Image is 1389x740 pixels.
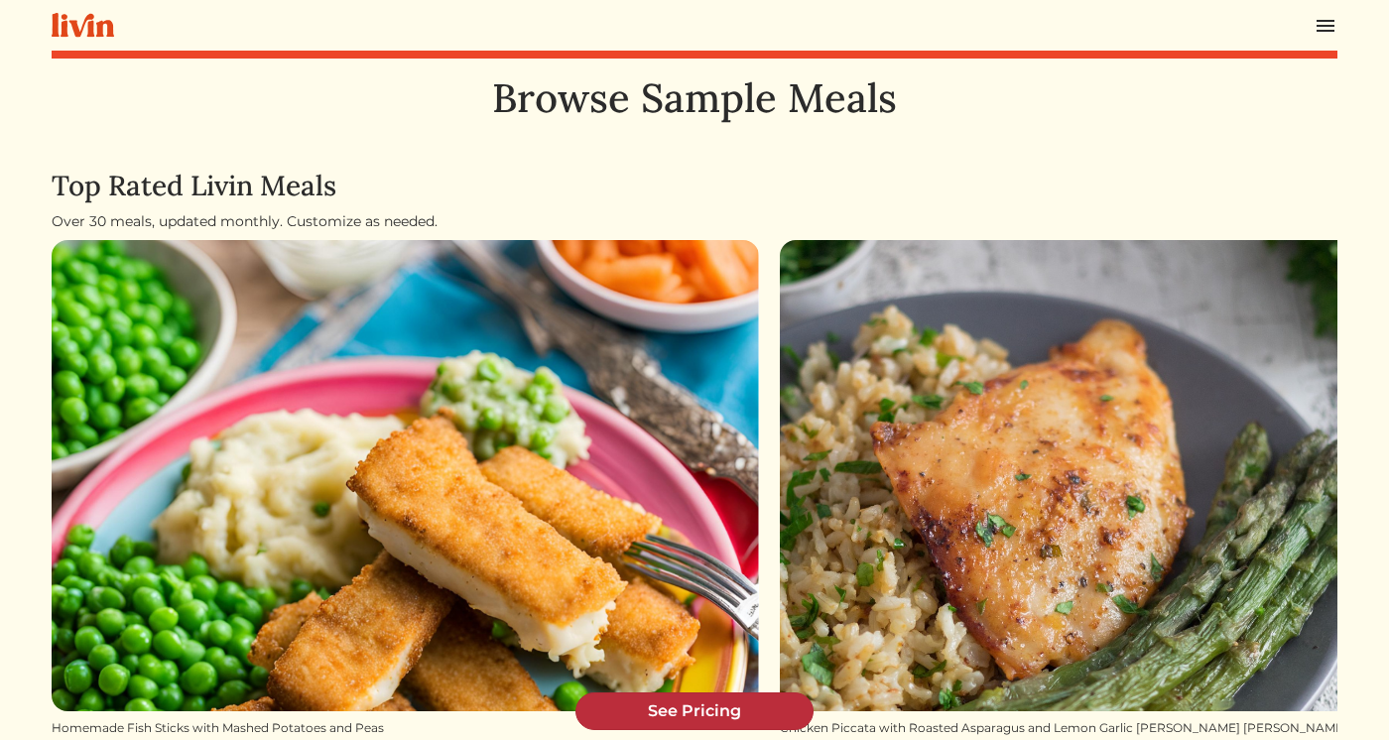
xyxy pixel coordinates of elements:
img: menu_hamburger-cb6d353cf0ecd9f46ceae1c99ecbeb4a00e71ca567a856bd81f57e9d8c17bb26.svg [1314,14,1337,38]
img: livin-logo-a0d97d1a881af30f6274990eb6222085a2533c92bbd1e4f22c21b4f0d0e3210c.svg [52,13,114,38]
div: Over 30 meals, updated monthly. Customize as needed. [52,211,1337,232]
a: See Pricing [575,692,814,730]
h1: Browse Sample Meals [52,74,1337,122]
h3: Top Rated Livin Meals [52,170,1337,203]
img: Homemade Fish Sticks with Mashed Potatoes and Peas [52,240,759,711]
